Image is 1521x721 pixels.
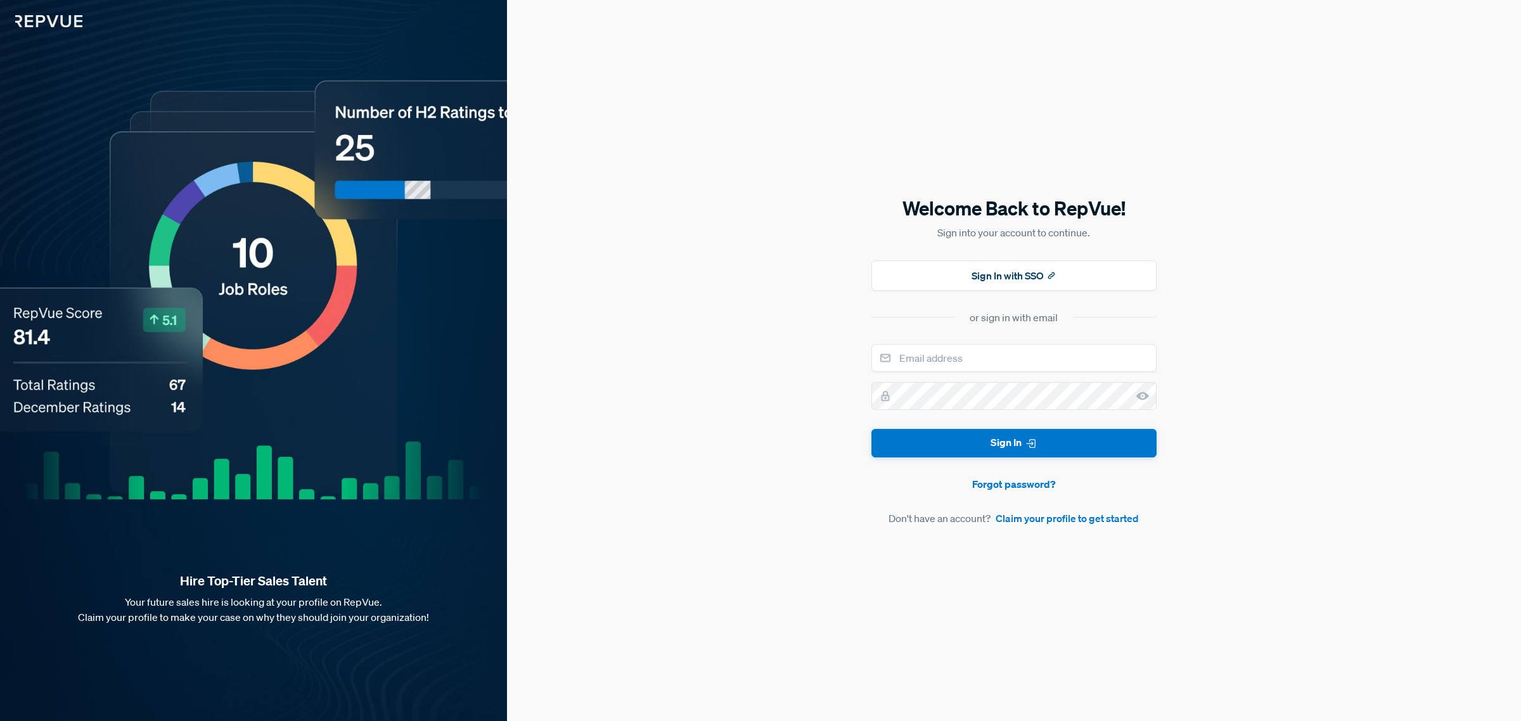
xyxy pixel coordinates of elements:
a: Forgot password? [871,476,1157,492]
button: Sign In with SSO [871,260,1157,291]
strong: Hire Top-Tier Sales Talent [20,573,487,589]
p: Sign into your account to continue. [871,225,1157,240]
h5: Welcome Back to RepVue! [871,195,1157,222]
input: Email address [871,344,1157,372]
div: or sign in with email [970,310,1058,325]
button: Sign In [871,429,1157,457]
a: Claim your profile to get started [996,511,1139,526]
p: Your future sales hire is looking at your profile on RepVue. Claim your profile to make your case... [20,594,487,625]
article: Don't have an account? [871,511,1157,526]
